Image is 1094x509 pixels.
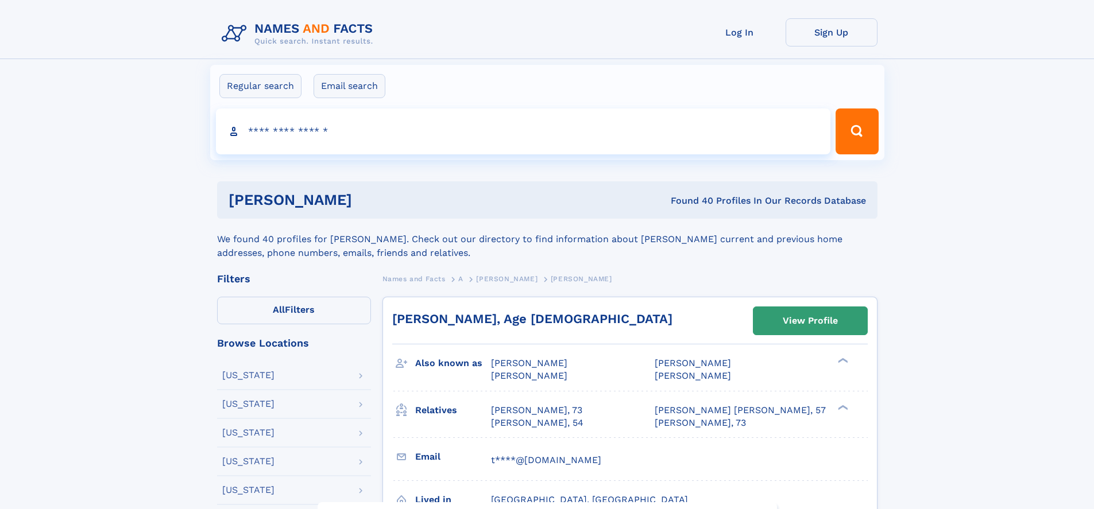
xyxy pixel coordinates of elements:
[476,275,538,283] span: [PERSON_NAME]
[491,417,583,429] a: [PERSON_NAME], 54
[392,312,672,326] a: [PERSON_NAME], Age [DEMOGRAPHIC_DATA]
[217,338,371,348] div: Browse Locations
[458,275,463,283] span: A
[491,494,688,505] span: [GEOGRAPHIC_DATA], [GEOGRAPHIC_DATA]
[217,274,371,284] div: Filters
[783,308,838,334] div: View Profile
[694,18,786,46] a: Log In
[217,297,371,324] label: Filters
[458,271,463,286] a: A
[491,358,567,368] span: [PERSON_NAME]
[217,18,382,49] img: Logo Names and Facts
[835,403,849,411] div: ❯
[217,219,877,260] div: We found 40 profiles for [PERSON_NAME]. Check out our directory to find information about [PERSON...
[836,108,878,154] button: Search Button
[511,195,866,207] div: Found 40 Profiles In Our Records Database
[491,370,567,381] span: [PERSON_NAME]
[219,74,301,98] label: Regular search
[229,193,512,207] h1: [PERSON_NAME]
[655,404,826,417] a: [PERSON_NAME] [PERSON_NAME], 57
[222,428,275,437] div: [US_STATE]
[222,399,275,409] div: [US_STATE]
[551,275,612,283] span: [PERSON_NAME]
[655,358,731,368] span: [PERSON_NAME]
[476,271,538,286] a: [PERSON_NAME]
[415,401,491,420] h3: Relatives
[415,447,491,467] h3: Email
[222,485,275,495] div: [US_STATE]
[655,370,731,381] span: [PERSON_NAME]
[415,353,491,373] h3: Also known as
[753,307,867,335] a: View Profile
[382,271,446,286] a: Names and Facts
[216,108,831,154] input: search input
[314,74,385,98] label: Email search
[835,357,849,364] div: ❯
[491,404,582,417] a: [PERSON_NAME], 73
[222,371,275,380] div: [US_STATE]
[786,18,877,46] a: Sign Up
[655,417,746,429] a: [PERSON_NAME], 73
[273,304,285,315] span: All
[222,457,275,466] div: [US_STATE]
